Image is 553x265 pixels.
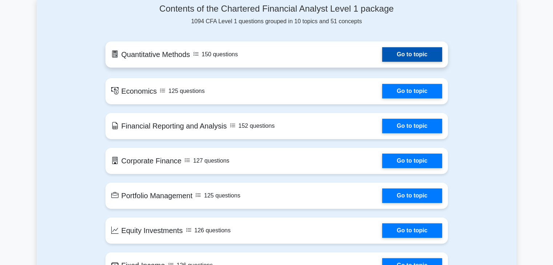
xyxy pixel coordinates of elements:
a: Go to topic [382,84,442,98]
div: 1094 CFA Level 1 questions grouped in 10 topics and 51 concepts [105,4,448,26]
a: Go to topic [382,154,442,168]
h4: Contents of the Chartered Financial Analyst Level 1 package [105,4,448,14]
a: Go to topic [382,188,442,203]
a: Go to topic [382,47,442,62]
a: Go to topic [382,119,442,133]
a: Go to topic [382,223,442,238]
